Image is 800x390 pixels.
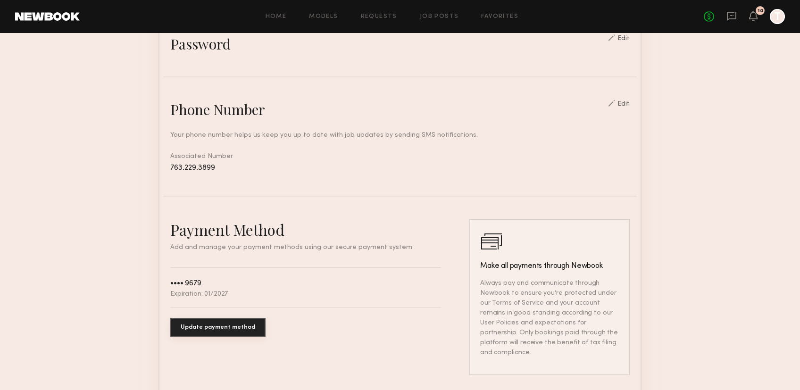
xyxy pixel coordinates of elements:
[617,35,630,42] div: Edit
[361,14,397,20] a: Requests
[758,8,763,14] div: 10
[170,151,630,173] div: Associated Number
[170,100,265,119] div: Phone Number
[170,291,228,298] div: Expiration: 01/2027
[481,14,518,20] a: Favorites
[170,130,630,140] div: Your phone number helps us keep you up to date with job updates by sending SMS notifications.
[170,164,215,172] span: 763.229.3899
[170,219,441,240] h2: Payment Method
[420,14,459,20] a: Job Posts
[617,101,630,108] div: Edit
[770,9,785,24] a: T
[480,260,619,272] h3: Make all payments through Newbook
[480,278,619,357] p: Always pay and communicate through Newbook to ensure you’re protected under our Terms of Service ...
[170,318,266,337] button: Update payment method
[170,280,201,288] div: •••• 9679
[170,34,231,53] div: Password
[266,14,287,20] a: Home
[309,14,338,20] a: Models
[170,244,441,251] p: Add and manage your payment methods using our secure payment system.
